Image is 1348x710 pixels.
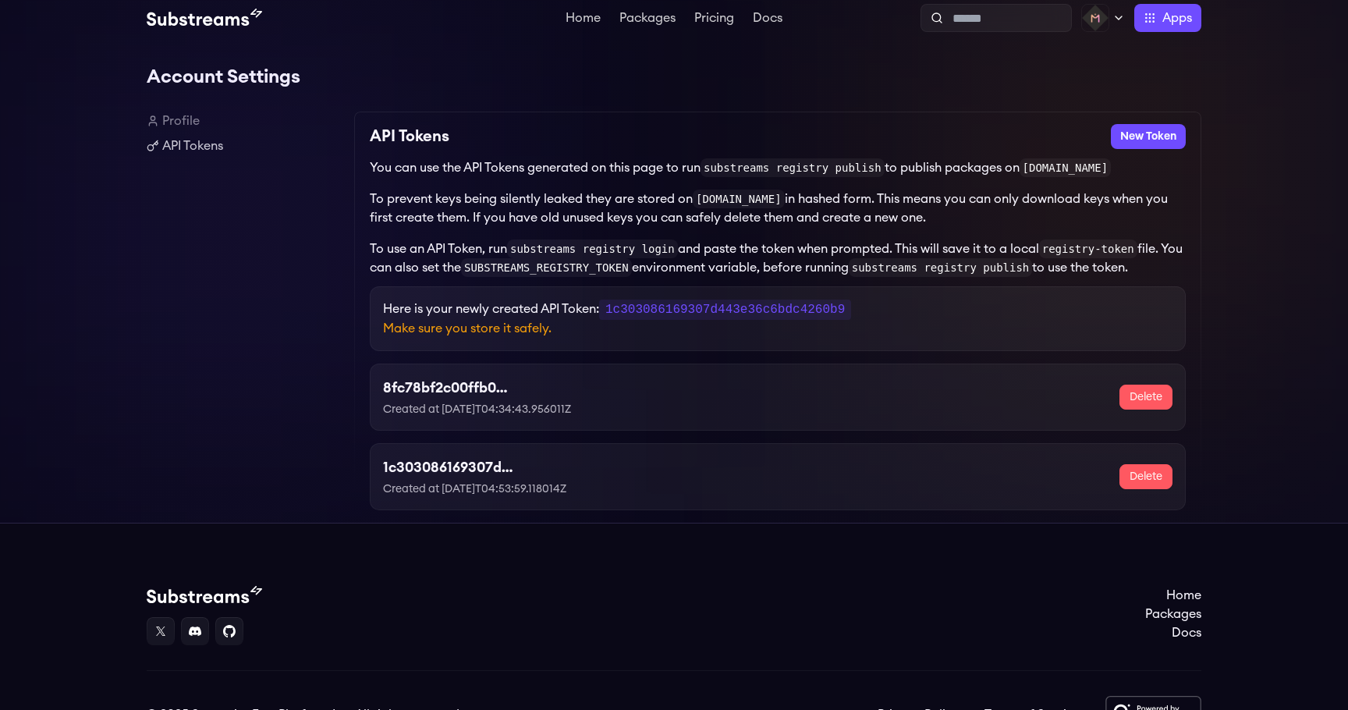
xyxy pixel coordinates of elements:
p: Here is your newly created API Token: [383,300,1172,319]
a: Docs [1145,623,1201,642]
p: To prevent keys being silently leaked they are stored on in hashed form. This means you can only ... [370,190,1186,227]
button: New Token [1111,124,1186,149]
code: substreams registry publish [701,158,885,177]
code: 1c303086169307d443e36c6bdc4260b9 [599,300,851,320]
code: substreams registry login [507,240,678,258]
a: Home [1145,586,1201,605]
a: Pricing [691,12,737,27]
h1: Account Settings [147,62,1201,93]
a: Packages [1145,605,1201,623]
p: Make sure you store it safely. [383,319,1172,338]
a: Docs [750,12,786,27]
img: Substream's logo [147,586,262,605]
button: Delete [1119,464,1172,489]
img: Substream's logo [147,9,262,27]
code: [DOMAIN_NAME] [1020,158,1112,177]
p: Created at [DATE]T04:34:43.956011Z [383,402,632,417]
span: Apps [1162,9,1192,27]
code: registry-token [1039,240,1137,258]
h2: API Tokens [370,124,449,149]
p: To use an API Token, run and paste the token when prompted. This will save it to a local file. Yo... [370,240,1186,277]
img: Profile [1081,4,1109,32]
code: [DOMAIN_NAME] [693,190,785,208]
a: API Tokens [147,137,342,155]
a: Home [562,12,604,27]
button: Delete [1119,385,1172,410]
a: Packages [616,12,679,27]
code: substreams registry publish [849,258,1033,277]
a: Profile [147,112,342,130]
h3: 1c303086169307d443e36c6bdc4260b9 [383,456,513,478]
h3: 8fc78bf2c00ffb012a66a8ed76722d3a [383,377,508,399]
code: SUBSTREAMS_REGISTRY_TOKEN [461,258,632,277]
p: You can use the API Tokens generated on this page to run to publish packages on [370,158,1186,177]
p: Created at [DATE]T04:53:59.118014Z [383,481,642,497]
